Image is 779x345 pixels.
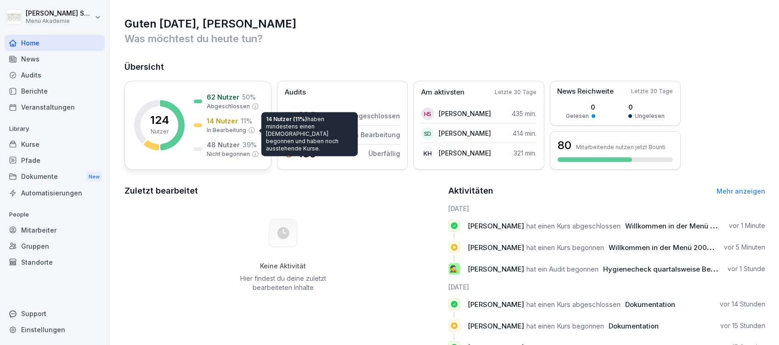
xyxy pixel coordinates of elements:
p: 414 min. [513,128,536,138]
p: Letzte 30 Tage [631,87,673,95]
span: hat einen Kurs begonnen [526,322,604,330]
span: hat einen Kurs abgeschlossen [526,222,621,230]
p: Library [5,122,105,136]
span: hat ein Audit begonnen [526,265,598,273]
p: [PERSON_NAME] [439,109,491,118]
div: haben mindestens einen [DEMOGRAPHIC_DATA] begonnen und haben noch ausstehende Kurse. [261,112,358,156]
p: Abgeschlossen [350,111,400,121]
p: 11 % [241,116,252,126]
p: News Reichweite [557,86,614,97]
p: In Bearbeitung [353,130,400,139]
h2: Aktivitäten [448,184,493,197]
p: Ungelesen [635,112,665,120]
div: Dokumente [5,168,105,185]
span: Dokumentation [609,322,659,330]
span: [PERSON_NAME] [468,300,524,309]
p: Gelesen [566,112,589,120]
p: Hier findest du deine zuletzt bearbeiteten Inhalte [237,274,329,292]
p: vor 14 Stunden [720,300,765,309]
div: New [86,172,102,182]
p: vor 1 Minute [729,221,765,230]
p: 48 Nutzer [207,140,240,150]
div: SD [421,127,434,140]
p: 139 [298,148,316,159]
p: 🕵️ [450,262,458,275]
a: Berichte [5,83,105,99]
p: Letzte 30 Tage [495,88,536,96]
p: 321 min. [514,148,536,158]
p: [PERSON_NAME] [439,128,491,138]
a: Standorte [5,254,105,270]
p: 0 [566,102,595,112]
p: vor 5 Minuten [724,243,765,252]
p: Audits [285,87,306,98]
p: vor 15 Stunden [720,321,765,330]
a: Mitarbeiter [5,222,105,238]
p: Überfällig [368,149,400,158]
div: Support [5,306,105,322]
p: 124 [150,115,169,126]
a: Kurse [5,136,105,152]
a: Audits [5,67,105,83]
p: People [5,207,105,222]
p: 166 [298,111,316,122]
span: Dokumentation [625,300,675,309]
p: Nicht begonnen [207,150,250,158]
h1: Guten [DATE], [PERSON_NAME] [124,17,765,31]
p: 62 Nutzer [207,92,239,102]
h5: Keine Aktivität [237,262,329,270]
span: [PERSON_NAME] [468,322,524,330]
p: 0 [628,102,665,112]
p: 50 % [242,92,256,102]
div: HS [421,107,434,120]
p: Mitarbeitende nutzen jetzt Bounti [576,144,666,150]
div: KH [421,147,434,160]
p: [PERSON_NAME] Schülzke [26,10,93,17]
span: 14 Nutzer (11%) [266,116,307,122]
p: Abgeschlossen [207,102,250,111]
a: Gruppen [5,238,105,254]
h6: [DATE] [448,282,766,292]
a: News [5,51,105,67]
p: vor 1 Stunde [728,264,765,273]
h6: [DATE] [448,204,766,213]
h2: Übersicht [124,61,765,73]
a: Home [5,35,105,51]
a: DokumenteNew [5,168,105,185]
a: Veranstaltungen [5,99,105,115]
p: In Bearbeitung [207,126,246,134]
span: [PERSON_NAME] [468,265,524,273]
p: Was möchtest du heute tun? [124,31,765,46]
h2: Zuletzt bearbeitet [124,184,442,197]
span: hat einen Kurs abgeschlossen [526,300,621,309]
span: hat einen Kurs begonnen [526,243,604,252]
a: Einstellungen [5,322,105,338]
span: [PERSON_NAME] [468,222,524,230]
span: [PERSON_NAME] [468,243,524,252]
p: Menü Akademie [26,18,93,24]
p: 435 min. [512,109,536,118]
p: Am aktivsten [421,87,464,98]
p: 14 Nutzer [207,116,238,126]
h3: 80 [558,138,571,153]
p: Nutzer [151,128,169,136]
a: Pfade [5,152,105,168]
p: 39 % [243,140,257,150]
a: Automatisierungen [5,185,105,201]
a: Mehr anzeigen [717,187,765,195]
p: [PERSON_NAME] [439,148,491,158]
